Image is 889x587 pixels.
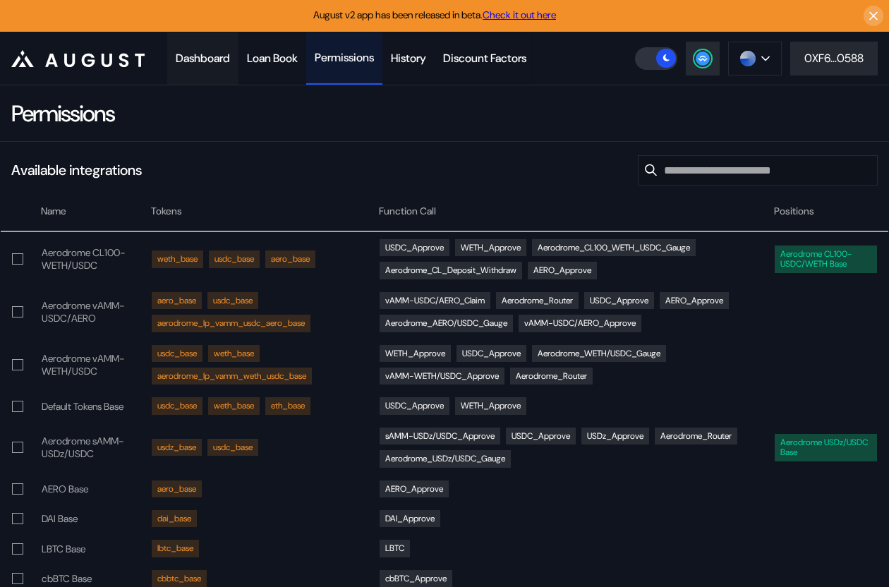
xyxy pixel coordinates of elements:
[42,246,139,272] span: Aerodrome CL100-WETH/USDC
[385,454,505,464] div: Aerodrome_USDz/USDC_Gauge
[11,99,114,128] div: Permissions
[214,401,254,411] div: weth_base
[660,431,732,441] div: Aerodrome_Router
[804,51,864,66] div: 0XF6...0588
[483,8,556,21] a: Check it out here
[538,243,690,253] div: Aerodrome_CL100_WETH_USDC_Gauge
[42,435,139,460] span: Aerodrome sAMM-USDz/USDC
[587,431,643,441] div: USDz_Approve
[157,254,198,264] div: weth_base
[157,543,193,553] div: lbtc_base
[145,198,373,224] td: Tokens
[768,198,889,224] td: Positions
[385,484,443,494] div: AERO_Approve
[42,512,78,525] span: DAI Base
[42,572,92,585] span: cbBTC Base
[214,254,254,264] div: usdc_base
[780,437,871,458] div: Aerodrome USDz/USDC Base
[385,514,435,524] div: DAI_Approve
[516,371,587,381] div: Aerodrome_Router
[42,352,139,377] span: Aerodrome vAMM-WETH/USDC
[533,265,591,275] div: AERO_Approve
[385,265,516,275] div: Aerodrome_CL_Deposit_Withdraw
[435,32,535,85] a: Discount Factors
[461,243,521,253] div: WETH_Approve
[271,254,310,264] div: aero_base
[512,431,570,441] div: USDC_Approve
[157,296,196,305] div: aero_base
[391,51,426,66] div: History
[665,296,723,305] div: AERO_Approve
[780,249,871,270] div: Aerodrome CL100-USDC/WETH Base
[443,51,526,66] div: Discount Factors
[214,349,254,358] div: weth_base
[167,32,238,85] a: Dashboard
[213,296,253,305] div: usdc_base
[157,514,191,524] div: dai_base
[385,543,404,553] div: LBTC
[461,401,521,411] div: WETH_Approve
[385,401,444,411] div: USDC_Approve
[157,349,197,358] div: usdc_base
[238,32,306,85] a: Loan Book
[538,349,660,358] div: Aerodrome_WETH/USDC_Gauge
[42,483,88,495] span: AERO Base
[373,198,768,224] td: Function Call
[42,543,85,555] span: LBTC Base
[728,42,782,75] button: chain logo
[382,32,435,85] a: History
[790,42,878,75] button: 0XF6...0588
[315,50,374,65] div: Permissions
[590,296,648,305] div: USDC_Approve
[740,51,756,66] img: chain logo
[502,296,573,305] div: Aerodrome_Router
[157,442,196,452] div: usdz_base
[385,371,499,381] div: vAMM-WETH/USDC_Approve
[385,243,444,253] div: USDC_Approve
[157,574,201,583] div: cbbtc_base
[313,8,556,21] span: August v2 app has been released in beta.
[157,318,305,328] div: aerodrome_lp_vamm_usdc_aero_base
[271,401,305,411] div: eth_base
[247,51,298,66] div: Loan Book
[42,400,123,413] span: Default Tokens Base
[524,318,636,328] div: vAMM-USDC/AERO_Approve
[157,371,306,381] div: aerodrome_lp_vamm_weth_usdc_base
[385,574,447,583] div: cbBTC_Approve
[35,198,145,224] td: Name
[11,161,142,179] div: Available integrations
[306,32,382,85] a: Permissions
[157,484,196,494] div: aero_base
[385,431,495,441] div: sAMM-USDz/USDC_Approve
[157,401,197,411] div: usdc_base
[385,349,445,358] div: WETH_Approve
[385,296,485,305] div: vAMM-USDC/AERO_Claim
[176,51,230,66] div: Dashboard
[385,318,507,328] div: Aerodrome_AERO/USDC_Gauge
[462,349,521,358] div: USDC_Approve
[213,442,253,452] div: usdc_base
[42,299,139,325] span: Aerodrome vAMM-USDC/AERO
